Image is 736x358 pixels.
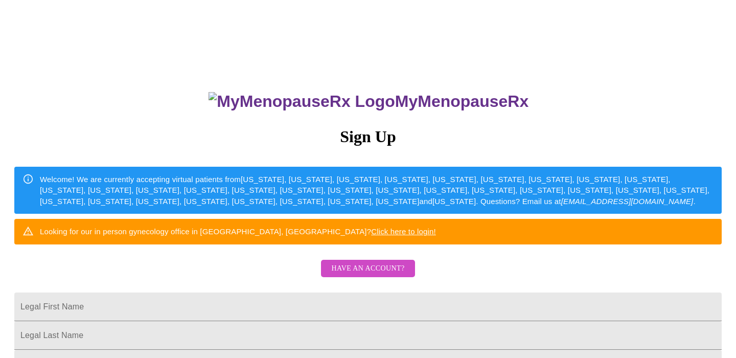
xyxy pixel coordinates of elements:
[321,260,415,278] button: Have an account?
[16,92,722,111] h3: MyMenopauseRx
[14,127,722,146] h3: Sign Up
[331,262,404,275] span: Have an account?
[371,227,436,236] a: Click here to login!
[318,271,417,280] a: Have an account?
[209,92,395,111] img: MyMenopauseRx Logo
[40,170,714,211] div: Welcome! We are currently accepting virtual patients from [US_STATE], [US_STATE], [US_STATE], [US...
[40,222,436,241] div: Looking for our in person gynecology office in [GEOGRAPHIC_DATA], [GEOGRAPHIC_DATA]?
[561,197,694,206] em: [EMAIL_ADDRESS][DOMAIN_NAME]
